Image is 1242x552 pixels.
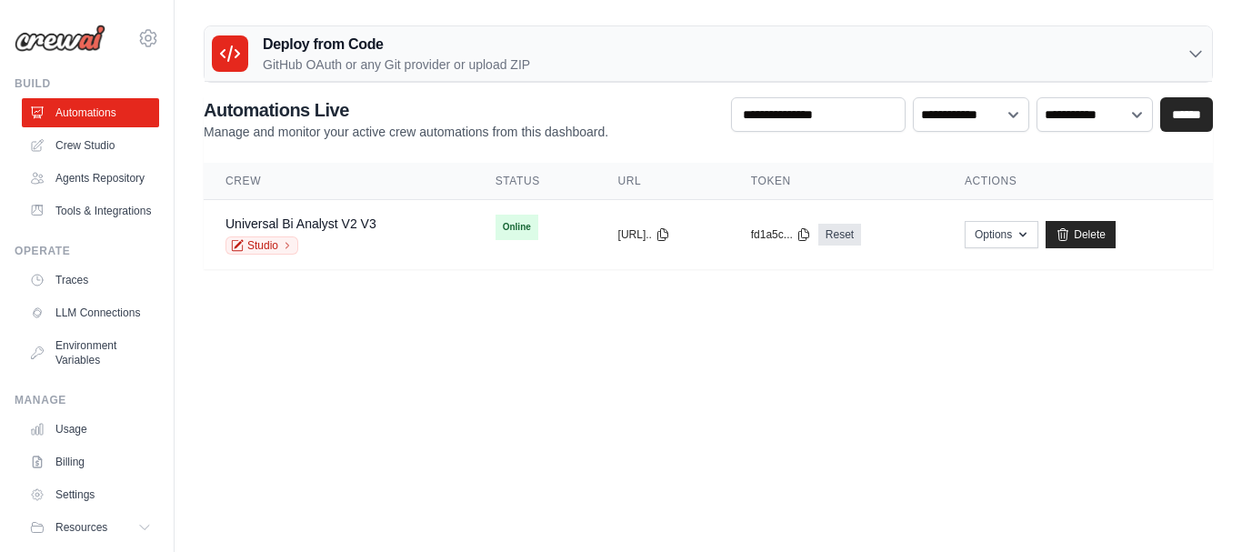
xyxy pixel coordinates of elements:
a: Traces [22,266,159,295]
button: fd1a5c... [751,227,811,242]
th: Token [729,163,943,200]
a: Tools & Integrations [22,196,159,226]
a: Crew Studio [22,131,159,160]
a: Reset [818,224,861,246]
th: Actions [943,163,1213,200]
button: Options [965,221,1038,248]
p: GitHub OAuth or any Git provider or upload ZIP [263,55,530,74]
a: Environment Variables [22,331,159,375]
a: Agents Repository [22,164,159,193]
a: Universal Bi Analyst V2 V3 [225,216,376,231]
th: Status [474,163,596,200]
h3: Deploy from Code [263,34,530,55]
div: Build [15,76,159,91]
button: Resources [22,513,159,542]
a: LLM Connections [22,298,159,327]
a: Studio [225,236,298,255]
p: Manage and monitor your active crew automations from this dashboard. [204,123,608,141]
a: Delete [1046,221,1116,248]
a: Usage [22,415,159,444]
th: Crew [204,163,474,200]
span: Online [496,215,538,240]
span: Resources [55,520,107,535]
div: Operate [15,244,159,258]
a: Billing [22,447,159,477]
th: URL [596,163,729,200]
h2: Automations Live [204,97,608,123]
a: Settings [22,480,159,509]
a: Automations [22,98,159,127]
img: Logo [15,25,105,52]
div: Manage [15,393,159,407]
